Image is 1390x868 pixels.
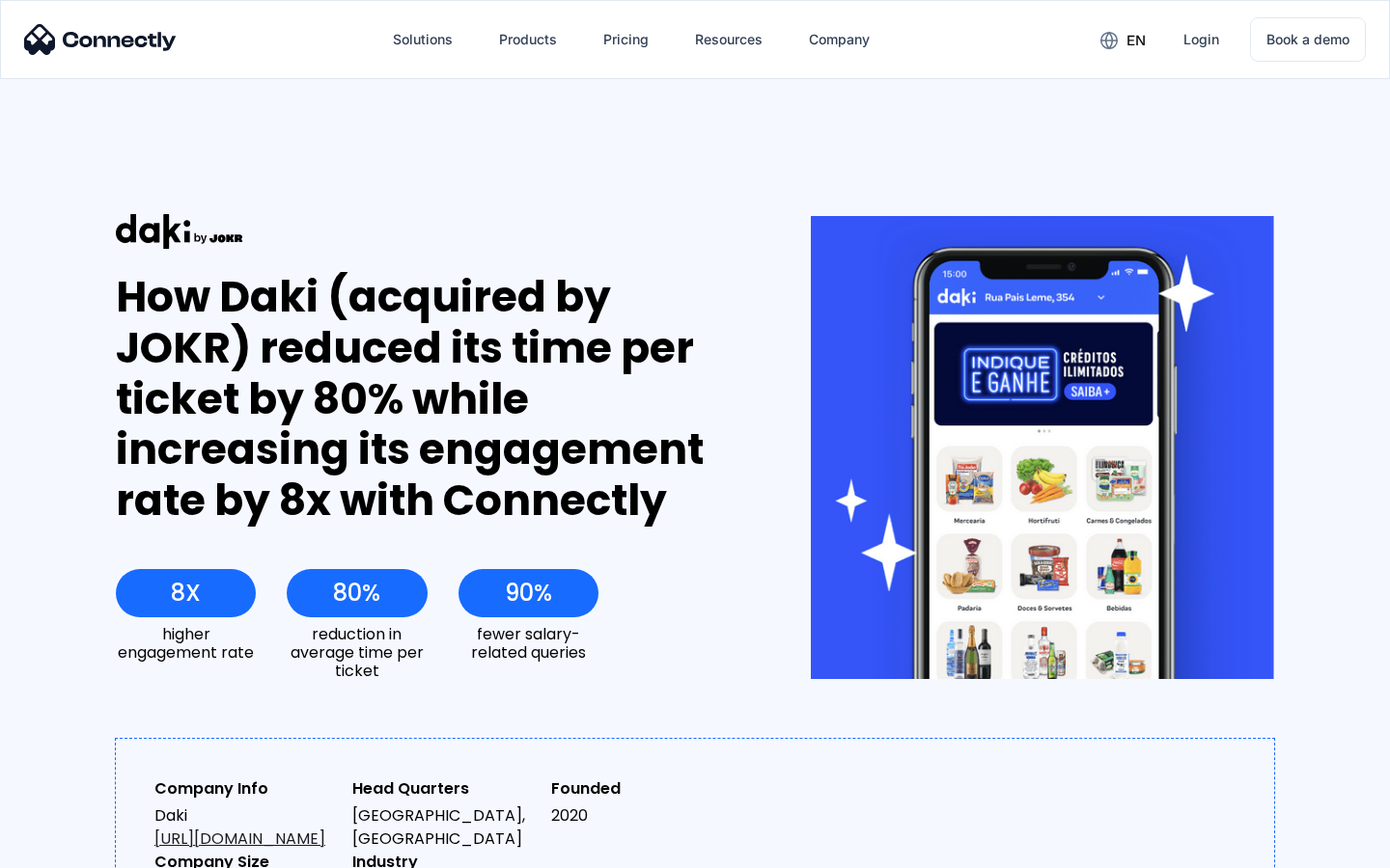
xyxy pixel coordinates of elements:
ul: Language list [39,834,116,861]
div: Company Info [154,777,337,800]
div: Solutions [393,26,453,53]
div: Daki [154,804,337,851]
div: Founded [551,777,734,800]
div: fewer salary-related queries [459,625,598,662]
a: Login [1168,16,1235,63]
div: 2020 [551,804,734,827]
a: Pricing [588,16,664,63]
div: 8X [171,580,201,607]
div: 90% [505,580,552,607]
div: Company [793,16,885,63]
div: en [1126,27,1146,54]
aside: Language selected: English [19,834,116,861]
div: reduction in average time per ticket [287,625,427,681]
div: Solutions [377,16,468,63]
div: Login [1183,26,1219,53]
div: 80% [333,580,380,607]
div: Products [484,16,572,63]
img: Connectly Logo [24,24,177,55]
a: Book a demo [1250,17,1366,62]
div: How Daki (acquired by JOKR) reduced its time per ticket by 80% while increasing its engagement ra... [116,272,740,527]
div: Company [809,26,870,53]
div: Resources [680,16,778,63]
div: [GEOGRAPHIC_DATA], [GEOGRAPHIC_DATA] [352,804,535,851]
a: [URL][DOMAIN_NAME] [154,827,325,850]
div: higher engagement rate [116,625,256,662]
div: Head Quarters [352,777,535,800]
div: Resources [695,26,763,53]
div: en [1085,25,1160,54]
div: Pricing [603,26,649,53]
div: Products [499,26,557,53]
